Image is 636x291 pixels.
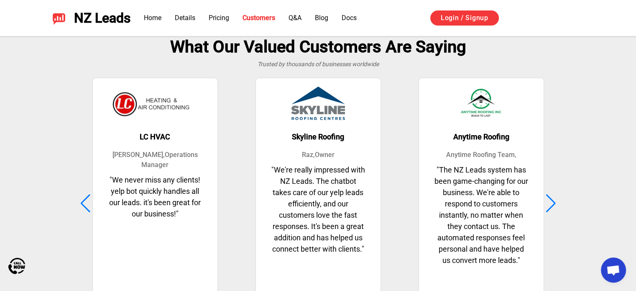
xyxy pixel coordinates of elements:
a: Home [144,14,161,22]
h3: LC HVAC [140,133,170,142]
img: Anytime Roofing [459,87,503,120]
h2: What Our Valued Customers Are Saying [46,37,591,57]
img: Call Now [8,258,25,274]
a: Q&A [289,14,301,22]
p: Raz , Owner [302,150,335,160]
a: Details [175,14,195,22]
a: Pricing [209,14,229,22]
img: NZ Leads logo [52,11,66,25]
a: Customers [243,14,275,22]
span: NZ Leads [74,10,130,26]
a: Docs [342,14,357,22]
a: Login / Signup [430,10,499,26]
h3: Anytime Roofing [453,133,509,142]
p: [PERSON_NAME] , Operations Manager [101,150,209,170]
img: Skyline Roofing [291,87,345,120]
a: Blog [315,14,328,22]
p: Anytime Roofing Team , [446,150,516,160]
iframe: Botón de Acceder con Google [507,9,595,28]
div: Trusted by thousands of businesses worldwide [46,60,591,69]
a: Open chat [601,258,626,283]
img: LC HVAC [108,87,202,120]
h3: Skyline Roofing [292,133,344,142]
